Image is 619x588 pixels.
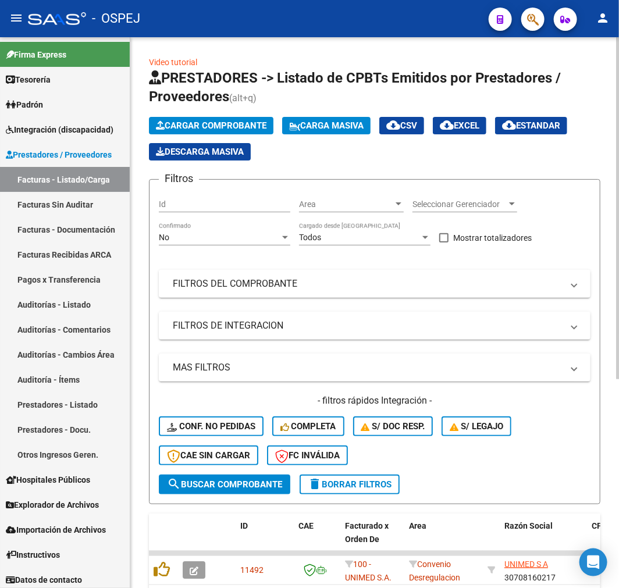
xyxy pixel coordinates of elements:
[450,421,503,432] span: S/ legajo
[298,521,314,530] span: CAE
[6,123,113,136] span: Integración (discapacidad)
[404,514,483,565] datatable-header-cell: Area
[267,446,348,465] button: FC Inválida
[240,565,264,575] span: 11492
[433,117,486,134] button: EXCEL
[275,450,340,461] span: FC Inválida
[149,70,561,105] span: PRESTADORES -> Listado de CPBTs Emitidos por Prestadores / Proveedores
[6,473,90,486] span: Hospitales Públicos
[340,514,404,565] datatable-header-cell: Facturado x Orden De
[156,147,244,157] span: Descarga Masiva
[167,479,282,490] span: Buscar Comprobante
[159,475,290,494] button: Buscar Comprobante
[289,120,364,131] span: Carga Masiva
[502,118,516,132] mat-icon: cloud_download
[386,120,417,131] span: CSV
[453,231,532,245] span: Mostrar totalizadores
[504,560,548,569] span: UNIMED S A
[159,233,169,242] span: No
[236,514,294,565] datatable-header-cell: ID
[409,521,426,530] span: Area
[6,523,106,536] span: Importación de Archivos
[6,48,66,61] span: Firma Express
[156,120,266,131] span: Cargar Comprobante
[159,312,590,340] mat-expansion-panel-header: FILTROS DE INTEGRACION
[504,558,582,582] div: 30708160217
[308,479,392,490] span: Borrar Filtros
[579,548,607,576] div: Open Intercom Messenger
[149,58,197,67] a: Video tutorial
[159,354,590,382] mat-expansion-panel-header: MAS FILTROS
[299,233,321,242] span: Todos
[495,117,567,134] button: Estandar
[440,118,454,132] mat-icon: cloud_download
[159,446,258,465] button: CAE SIN CARGAR
[440,120,479,131] span: EXCEL
[504,521,553,530] span: Razón Social
[592,521,613,530] span: CPBT
[149,143,251,161] app-download-masive: Descarga masiva de comprobantes (adjuntos)
[596,11,610,25] mat-icon: person
[280,421,336,432] span: Completa
[308,477,322,491] mat-icon: delete
[149,117,273,134] button: Cargar Comprobante
[159,270,590,298] mat-expansion-panel-header: FILTROS DEL COMPROBANTE
[167,450,250,461] span: CAE SIN CARGAR
[502,120,560,131] span: Estandar
[173,361,563,374] mat-panel-title: MAS FILTROS
[159,394,590,407] h4: - filtros rápidos Integración -
[353,416,433,436] button: S/ Doc Resp.
[173,277,563,290] mat-panel-title: FILTROS DEL COMPROBANTE
[159,170,199,187] h3: Filtros
[6,73,51,86] span: Tesorería
[6,548,60,561] span: Instructivos
[345,560,392,582] span: 100 - UNIMED S.A.
[167,421,255,432] span: Conf. no pedidas
[149,143,251,161] button: Descarga Masiva
[6,98,43,111] span: Padrón
[282,117,371,134] button: Carga Masiva
[299,199,393,209] span: Area
[272,416,344,436] button: Completa
[159,416,264,436] button: Conf. no pedidas
[361,421,425,432] span: S/ Doc Resp.
[442,416,511,436] button: S/ legajo
[379,117,424,134] button: CSV
[167,477,181,491] mat-icon: search
[173,319,563,332] mat-panel-title: FILTROS DE INTEGRACION
[294,514,340,565] datatable-header-cell: CAE
[345,521,389,544] span: Facturado x Orden De
[500,514,587,565] datatable-header-cell: Razón Social
[6,573,82,586] span: Datos de contacto
[229,92,257,104] span: (alt+q)
[92,6,140,31] span: - OSPEJ
[6,498,99,511] span: Explorador de Archivos
[386,118,400,132] mat-icon: cloud_download
[409,560,460,582] span: Convenio Desregulacion
[9,11,23,25] mat-icon: menu
[300,475,400,494] button: Borrar Filtros
[412,199,507,209] span: Seleccionar Gerenciador
[6,148,112,161] span: Prestadores / Proveedores
[240,521,248,530] span: ID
